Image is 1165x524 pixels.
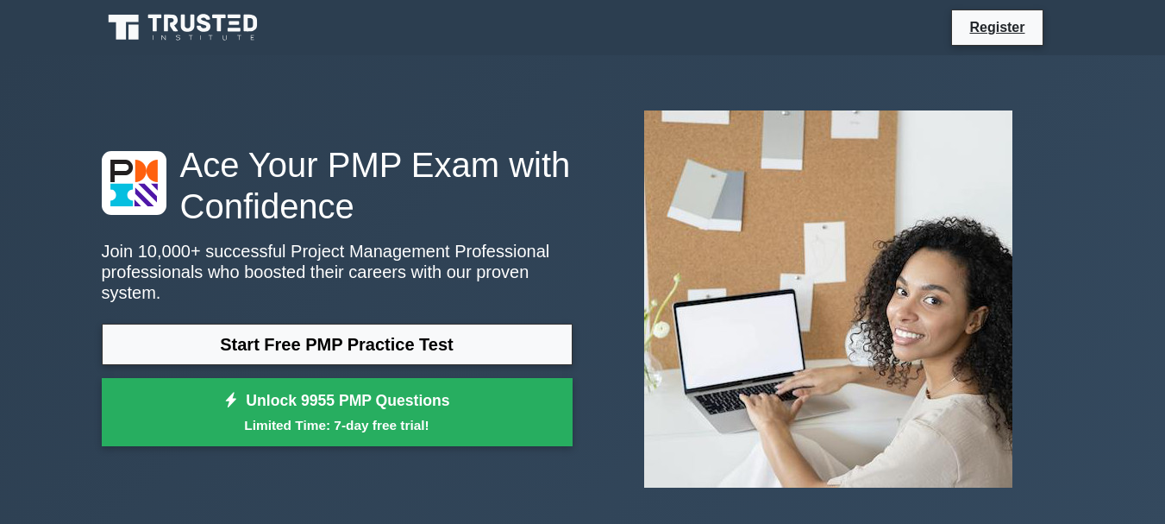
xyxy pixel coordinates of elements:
h1: Ace Your PMP Exam with Confidence [102,144,573,227]
small: Limited Time: 7-day free trial! [123,415,551,435]
p: Join 10,000+ successful Project Management Professional professionals who boosted their careers w... [102,241,573,303]
a: Register [959,16,1035,38]
a: Start Free PMP Practice Test [102,324,573,365]
a: Unlock 9955 PMP QuestionsLimited Time: 7-day free trial! [102,378,573,447]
